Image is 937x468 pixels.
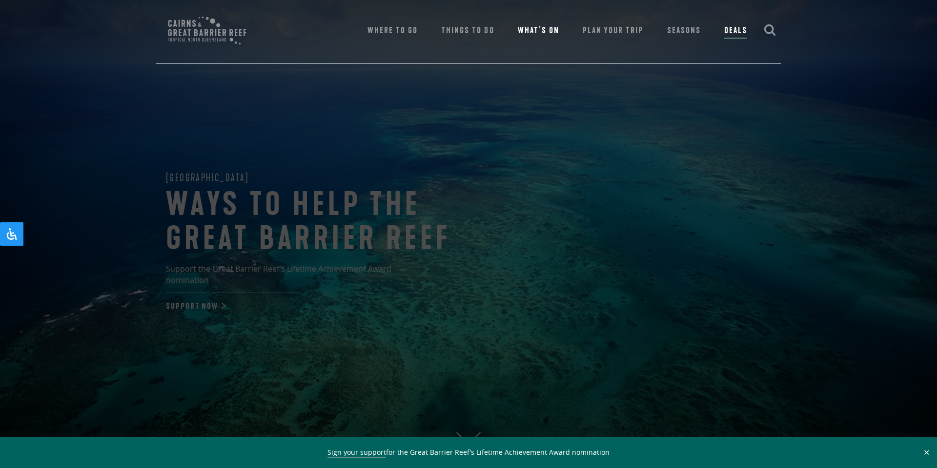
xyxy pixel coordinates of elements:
a: Things To Do [441,24,494,38]
img: CGBR-TNQ_dual-logo.svg [161,10,253,51]
svg: Open Accessibility Panel [6,228,18,240]
a: Where To Go [367,24,418,38]
button: Close [921,448,932,457]
span: for the Great Barrier Reef’s Lifetime Achievement Award nomination [327,447,610,458]
a: Sign your support [327,447,386,458]
a: Seasons [667,24,701,38]
a: Deals [724,24,747,39]
a: What’s On [518,24,559,38]
a: Plan Your Trip [583,24,644,38]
